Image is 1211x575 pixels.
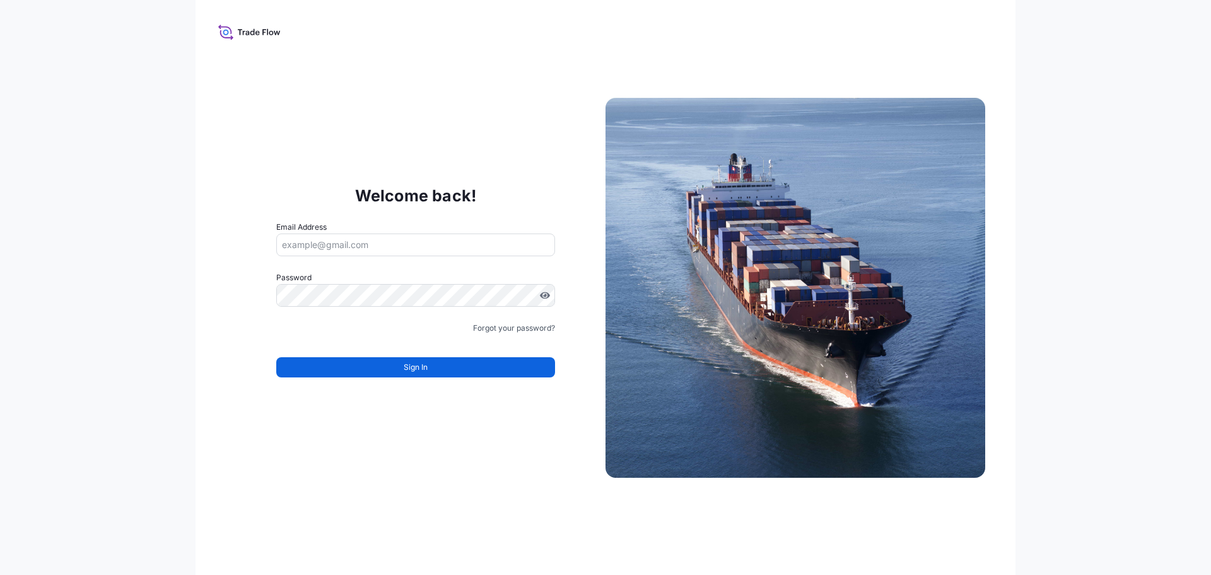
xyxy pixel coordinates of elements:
[404,361,428,374] span: Sign In
[473,322,555,335] a: Forgot your password?
[540,290,550,300] button: Show password
[276,221,327,234] label: Email Address
[605,98,985,478] img: Ship illustration
[276,234,555,256] input: example@gmail.com
[276,271,555,284] label: Password
[355,186,477,206] p: Welcome back!
[276,357,555,377] button: Sign In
